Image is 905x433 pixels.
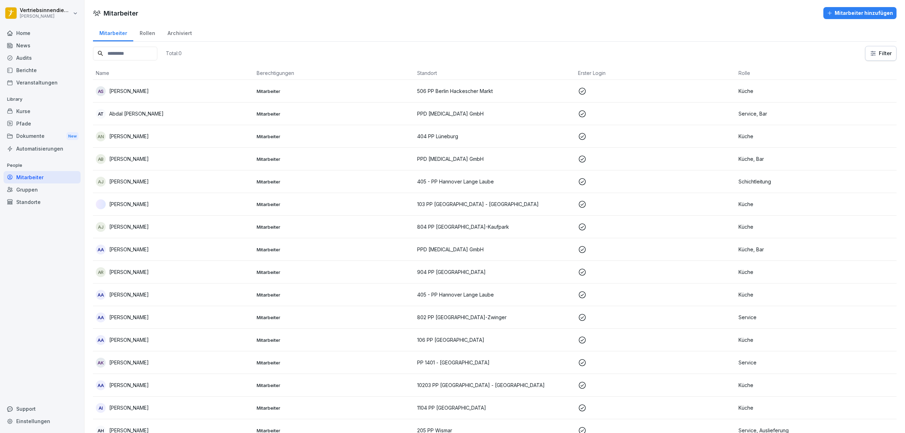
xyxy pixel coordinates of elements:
p: Mitarbeiter [257,179,412,185]
p: [PERSON_NAME] [20,14,71,19]
p: 904 PP [GEOGRAPHIC_DATA] [417,268,572,276]
div: AS [96,86,106,96]
a: DokumenteNew [4,130,81,143]
div: AA [96,312,106,322]
a: Mitarbeiter [4,171,81,183]
p: PP 1401 - [GEOGRAPHIC_DATA] [417,359,572,366]
p: Küche, Bar [738,155,894,163]
p: Küche [738,381,894,389]
th: Berechtigungen [254,66,415,80]
a: Pfade [4,117,81,130]
p: 802 PP [GEOGRAPHIC_DATA]-Zwinger [417,314,572,321]
p: [PERSON_NAME] [109,268,149,276]
p: Library [4,94,81,105]
p: 103 PP [GEOGRAPHIC_DATA] - [GEOGRAPHIC_DATA] [417,200,572,208]
p: [PERSON_NAME] [109,404,149,411]
p: Mitarbeiter [257,111,412,117]
div: AK [96,358,106,368]
a: Berichte [4,64,81,76]
p: PPD [MEDICAL_DATA] GmbH [417,110,572,117]
th: Name [93,66,254,80]
p: Mitarbeiter [257,337,412,343]
p: 1104 PP [GEOGRAPHIC_DATA] [417,404,572,411]
p: Mitarbeiter [257,292,412,298]
p: Mitarbeiter [257,269,412,275]
p: [PERSON_NAME] [109,200,149,208]
th: Rolle [736,66,897,80]
p: Total: 0 [166,50,182,57]
p: Mitarbeiter [257,88,412,94]
div: AA [96,245,106,254]
p: Küche [738,291,894,298]
p: Küche [738,268,894,276]
p: Küche, Bar [738,246,894,253]
button: Mitarbeiter hinzufügen [823,7,897,19]
p: 804 PP [GEOGRAPHIC_DATA]-Kaufpark [417,223,572,230]
p: [PERSON_NAME] [109,291,149,298]
p: Küche [738,133,894,140]
p: [PERSON_NAME] [109,133,149,140]
p: Küche [738,200,894,208]
a: Gruppen [4,183,81,196]
p: Mitarbeiter [257,382,412,388]
p: PPD [MEDICAL_DATA] GmbH [417,246,572,253]
a: Rollen [133,23,161,41]
p: Mitarbeiter [257,359,412,366]
p: [PERSON_NAME] [109,246,149,253]
h1: Mitarbeiter [104,8,138,18]
p: Abdal [PERSON_NAME] [109,110,164,117]
p: Vertriebsinnendienst [20,7,71,13]
a: News [4,39,81,52]
a: Veranstaltungen [4,76,81,89]
p: Mitarbeiter [257,246,412,253]
div: Mitarbeiter hinzufügen [827,9,893,17]
a: Standorte [4,196,81,208]
p: Mitarbeiter [257,201,412,207]
div: AJ [96,222,106,232]
a: Einstellungen [4,415,81,427]
p: Service, Bar [738,110,894,117]
div: AT [96,109,106,119]
div: Support [4,403,81,415]
p: Küche [738,223,894,230]
a: Mitarbeiter [93,23,133,41]
p: 404 PP Lüneburg [417,133,572,140]
p: People [4,160,81,171]
a: Audits [4,52,81,64]
p: PPD [MEDICAL_DATA] GmbH [417,155,572,163]
p: 405 - PP Hannover Lange Laube [417,291,572,298]
a: Kurse [4,105,81,117]
p: Mitarbeiter [257,314,412,321]
p: 106 PP [GEOGRAPHIC_DATA] [417,336,572,344]
a: Automatisierungen [4,142,81,155]
p: Service [738,359,894,366]
p: [PERSON_NAME] [109,359,149,366]
div: AB [96,154,106,164]
p: Küche [738,87,894,95]
th: Erster Login [575,66,736,80]
p: [PERSON_NAME] [109,223,149,230]
p: [PERSON_NAME] [109,336,149,344]
p: [PERSON_NAME] [109,314,149,321]
p: Mitarbeiter [257,224,412,230]
th: Standort [414,66,575,80]
a: Archiviert [161,23,198,41]
div: AI [96,403,106,413]
p: 405 - PP Hannover Lange Laube [417,178,572,185]
p: Küche [738,336,894,344]
p: Service [738,314,894,321]
div: AA [96,290,106,300]
p: Küche [738,404,894,411]
div: AJ [96,177,106,187]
